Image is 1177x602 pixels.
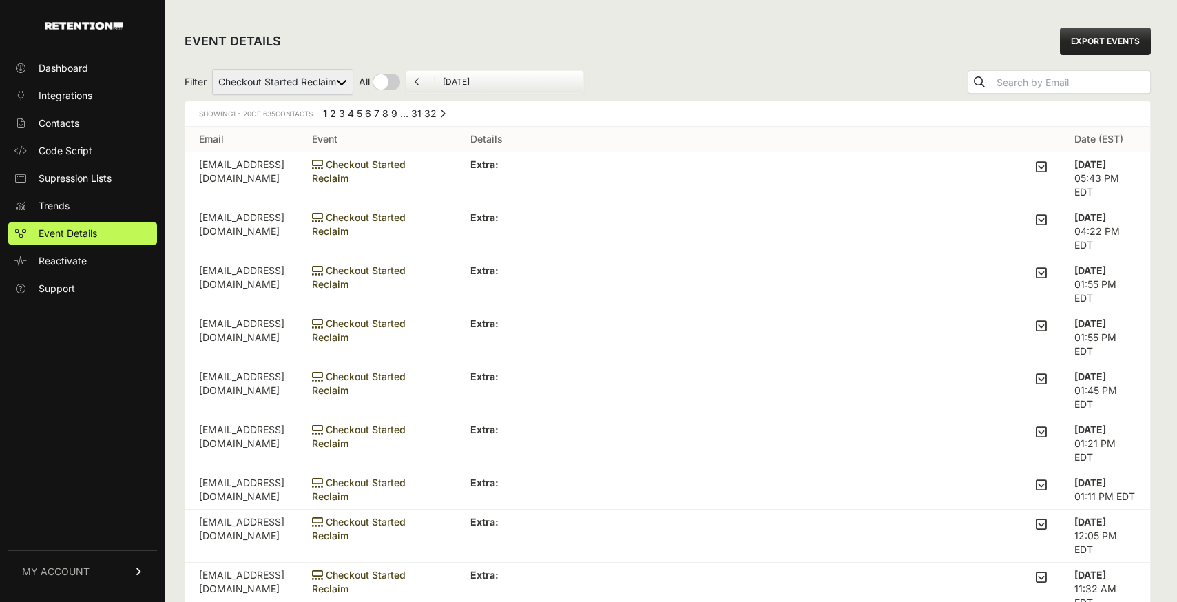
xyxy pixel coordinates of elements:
td: 05:43 PM EDT [1061,152,1150,205]
span: Checkout Started Reclaim [312,516,406,541]
strong: [DATE] [1074,424,1106,435]
td: 12:05 PM EDT [1061,510,1150,563]
a: Page 32 [424,107,437,119]
td: [EMAIL_ADDRESS][DOMAIN_NAME] [185,364,298,417]
a: Contacts [8,112,157,134]
span: Event Details [39,227,97,240]
span: Trends [39,199,70,213]
a: Support [8,278,157,300]
input: Search by Email [994,73,1150,92]
td: 01:11 PM EDT [1061,470,1150,510]
a: Page 6 [365,107,371,119]
span: Checkout Started Reclaim [312,371,406,396]
td: 01:21 PM EDT [1061,417,1150,470]
strong: Extra: [470,424,499,435]
a: MY ACCOUNT [8,550,157,592]
img: Retention.com [45,22,123,30]
a: Trends [8,195,157,217]
th: Details [457,127,1061,152]
strong: [DATE] [1074,264,1106,276]
strong: [DATE] [1074,371,1106,382]
div: Showing of [199,107,315,121]
a: Page 7 [374,107,379,119]
span: Supression Lists [39,172,112,185]
td: [EMAIL_ADDRESS][DOMAIN_NAME] [185,470,298,510]
strong: Extra: [470,516,499,528]
a: Reactivate [8,250,157,272]
td: [EMAIL_ADDRESS][DOMAIN_NAME] [185,417,298,470]
a: Page 8 [382,107,388,119]
td: 01:45 PM EDT [1061,364,1150,417]
span: Checkout Started Reclaim [312,424,406,449]
strong: Extra: [470,211,499,223]
td: [EMAIL_ADDRESS][DOMAIN_NAME] [185,311,298,364]
strong: Extra: [470,318,499,329]
td: 01:55 PM EDT [1061,258,1150,311]
span: Reactivate [39,254,87,268]
a: Dashboard [8,57,157,79]
a: Supression Lists [8,167,157,189]
span: … [400,107,408,119]
span: Dashboard [39,61,88,75]
h2: EVENT DETAILS [185,32,281,51]
a: Page 4 [348,107,354,119]
span: Checkout Started Reclaim [312,569,406,594]
strong: Extra: [470,569,499,581]
span: Checkout Started Reclaim [312,318,406,343]
strong: [DATE] [1074,158,1106,170]
td: [EMAIL_ADDRESS][DOMAIN_NAME] [185,258,298,311]
span: Code Script [39,144,92,158]
td: [EMAIL_ADDRESS][DOMAIN_NAME] [185,205,298,258]
a: Page 31 [411,107,421,119]
span: Contacts [39,116,79,130]
span: Contacts. [261,110,315,118]
td: [EMAIL_ADDRESS][DOMAIN_NAME] [185,152,298,205]
td: 01:55 PM EDT [1061,311,1150,364]
a: Event Details [8,222,157,245]
a: EXPORT EVENTS [1060,28,1151,55]
th: Event [298,127,457,152]
strong: Extra: [470,264,499,276]
a: Code Script [8,140,157,162]
strong: [DATE] [1074,477,1106,488]
td: [EMAIL_ADDRESS][DOMAIN_NAME] [185,510,298,563]
div: Pagination [320,107,446,124]
span: 1 - 20 [233,110,251,118]
span: Checkout Started Reclaim [312,477,406,502]
a: Page 2 [330,107,336,119]
strong: Extra: [470,477,499,488]
a: Page 5 [357,107,362,119]
span: MY ACCOUNT [22,565,90,579]
a: Page 3 [339,107,345,119]
span: 635 [263,110,275,118]
td: 04:22 PM EDT [1061,205,1150,258]
span: Checkout Started Reclaim [312,158,406,184]
a: Page 9 [391,107,397,119]
a: Integrations [8,85,157,107]
th: Email [185,127,298,152]
span: Checkout Started Reclaim [312,264,406,290]
th: Date (EST) [1061,127,1150,152]
strong: [DATE] [1074,569,1106,581]
span: Support [39,282,75,295]
select: Filter [212,69,353,95]
strong: [DATE] [1074,516,1106,528]
span: Filter [185,75,207,89]
span: Integrations [39,89,92,103]
strong: Extra: [470,158,499,170]
span: Checkout Started Reclaim [312,211,406,237]
em: Page 1 [323,107,327,119]
strong: Extra: [470,371,499,382]
strong: [DATE] [1074,211,1106,223]
strong: [DATE] [1074,318,1106,329]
